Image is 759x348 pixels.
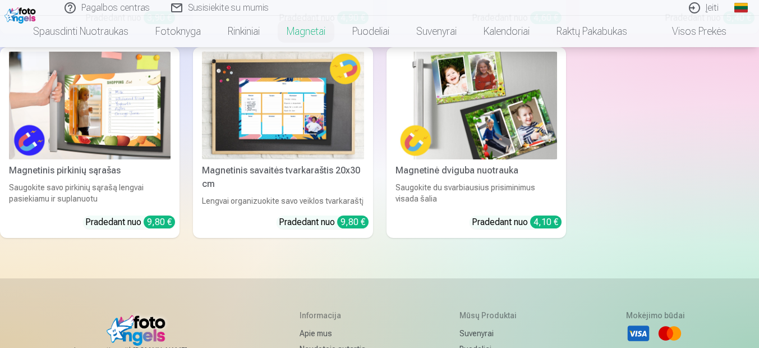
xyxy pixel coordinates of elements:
[530,216,562,228] div: 4,10 €
[142,16,214,47] a: Fotoknyga
[391,164,562,177] div: Magnetinė dviguba nuotrauka
[9,52,171,159] img: Magnetinis pirkinių sąrašas
[395,52,557,159] img: Magnetinė dviguba nuotrauka
[202,52,364,159] img: Magnetinis savaitės tvarkaraštis 20x30 cm
[403,16,470,47] a: Suvenyrai
[337,216,369,228] div: 9,80 €
[300,310,374,321] h5: Informacija
[214,16,273,47] a: Rinkiniai
[197,164,368,191] div: Magnetinis savaitės tvarkaraštis 20x30 cm
[4,164,175,177] div: Magnetinis pirkinių sąrašas
[197,195,368,207] div: Lengvai organizuokite savo veiklos tvarkaraštį
[20,16,142,47] a: Spausdinti nuotraukas
[472,216,562,229] div: Pradedant nuo
[641,16,740,47] a: Visos prekės
[470,16,543,47] a: Kalendoriai
[459,310,541,321] h5: Mūsų produktai
[543,16,641,47] a: Raktų pakabukas
[279,216,369,229] div: Pradedant nuo
[339,16,403,47] a: Puodeliai
[459,326,541,341] a: Suvenyrai
[300,326,374,341] a: Apie mus
[4,4,39,24] img: /fa2
[4,182,175,207] div: Saugokite savo pirkinių sąrašą lengvai pasiekiamu ir suplanuotu
[193,47,372,238] a: Magnetinis savaitės tvarkaraštis 20x30 cmMagnetinis savaitės tvarkaraštis 20x30 cmLengvai organiz...
[85,216,175,229] div: Pradedant nuo
[657,321,682,346] li: Mastercard
[391,182,562,207] div: Saugokite du svarbiausius prisiminimus visada šalia
[273,16,339,47] a: Magnetai
[387,47,566,238] a: Magnetinė dviguba nuotrauka Magnetinė dviguba nuotraukaSaugokite du svarbiausius prisiminimus vis...
[626,310,685,321] h5: Mokėjimo būdai
[626,321,651,346] li: Visa
[144,216,175,228] div: 9,80 €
